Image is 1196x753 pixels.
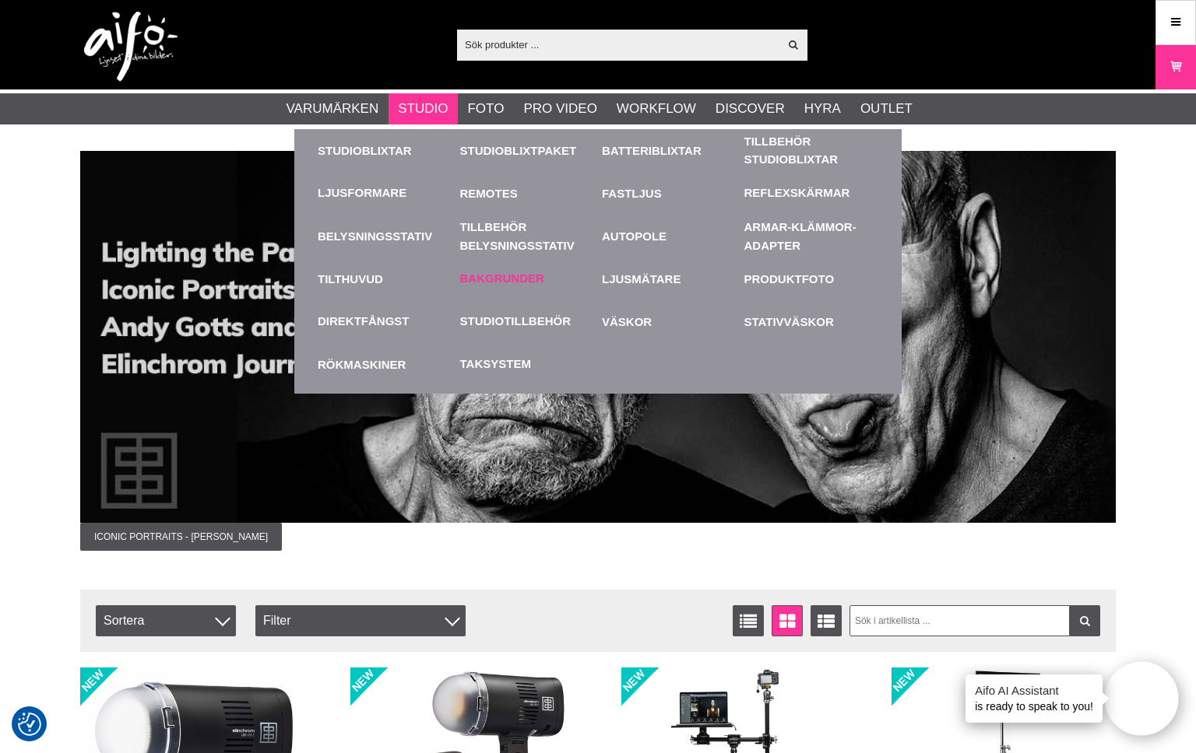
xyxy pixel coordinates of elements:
a: Outlet [860,99,913,119]
a: Studiotillbehör [460,313,572,331]
img: Revisit consent button [18,713,41,736]
div: Filter [255,605,466,636]
a: Fastljus [602,172,737,215]
a: Utökad listvisning [811,605,842,636]
a: Reflexskärmar [744,184,850,202]
a: Remotes [460,172,595,215]
a: Direktfångst [318,313,410,331]
a: Filtrera [1069,605,1100,636]
a: Ljusmätare [602,257,737,300]
button: Samtyckesinställningar [18,710,41,738]
a: Studioblixtpaket [460,129,595,172]
a: Autopole [602,215,737,257]
a: Discover [716,99,785,119]
img: logo.png [84,12,178,82]
a: Annons:004 banner-elin-gotts-1390x500.jpgICONIC PORTRAITS - [PERSON_NAME] [80,151,1116,551]
a: Belysningsstativ [318,215,452,257]
a: Listvisning [733,605,764,636]
a: Armar-Klämmor-Adapter [744,215,879,257]
a: Studio [398,99,448,119]
a: Väskor [602,300,737,343]
input: Sök i artikellista ... [850,605,1101,636]
a: Hyra [804,99,841,119]
a: Studioblixtar [318,129,452,172]
input: Sök produkter ... [457,33,779,56]
a: Ljusformare [318,184,406,202]
a: Workflow [617,99,696,119]
a: Stativväskor [744,300,879,343]
div: is ready to speak to you! [966,674,1103,723]
a: Tillbehör Studioblixtar [744,133,879,168]
a: Pro Video [523,99,596,119]
a: Tilthuvud [318,257,452,300]
span: Sortera [96,605,236,636]
a: Foto [467,99,504,119]
a: Tillbehör Belysningsstativ [460,215,595,257]
img: Annons:004 banner-elin-gotts-1390x500.jpg [80,151,1116,523]
a: Rökmaskiner [318,343,452,386]
a: Batteriblixtar [602,129,737,172]
a: Fönstervisning [772,605,803,636]
a: Produktfoto [744,257,879,300]
a: Taksystem [460,355,531,373]
h4: Aifo AI Assistant [975,682,1093,699]
a: Bakgrunder [460,270,544,288]
a: Varumärken [287,99,379,119]
span: ICONIC PORTRAITS - [PERSON_NAME] [80,523,282,551]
